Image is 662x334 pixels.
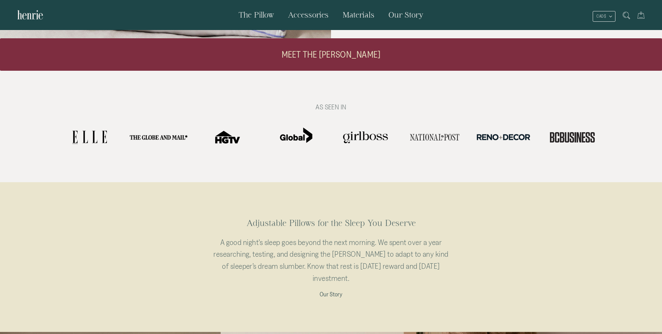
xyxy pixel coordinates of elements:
span: Materials [342,10,374,19]
span: The Pillow [239,10,274,19]
span: Accessories [288,10,329,19]
p: AS SEEN IN [11,101,651,112]
img: Henrie [17,7,43,23]
a: Our Story [320,291,342,297]
button: CAD $ [593,11,615,22]
span: Our Story [388,10,423,19]
p: A good night’s sleep goes beyond the next morning. We spent over a year researching, testing, and... [210,236,452,284]
h2: Adjustable Pillows for the Sleep You Deserve [210,217,452,229]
